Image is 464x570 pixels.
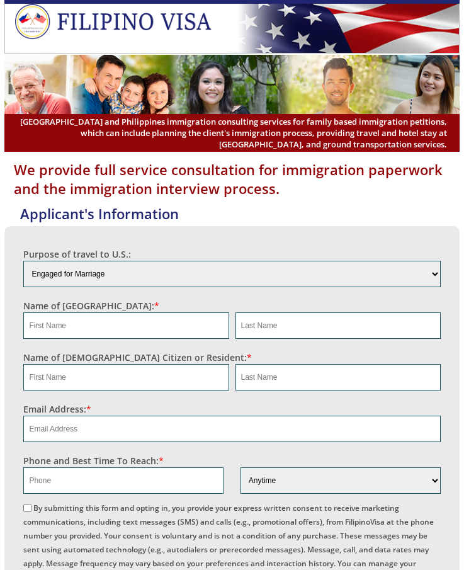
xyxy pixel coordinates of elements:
[11,204,459,223] h4: Applicant's Information
[23,312,229,339] input: First Name
[23,504,31,512] input: By submitting this form and opting in, you provide your express written consent to receive market...
[23,455,164,467] label: Phone and Best Time To Reach:
[23,351,252,363] label: Name of [DEMOGRAPHIC_DATA] Citizen or Resident:
[235,364,441,390] input: Last Name
[23,467,224,494] input: Phone
[23,364,229,390] input: First Name
[17,116,446,150] span: [GEOGRAPHIC_DATA] and Philippines immigration consulting services for family based immigration pe...
[240,467,441,494] select: Phone and Best Reach Time are required.
[4,160,459,198] h1: We provide full service consultation for immigration paperwork and the immigration interview proc...
[23,403,91,415] label: Email Address:
[23,300,159,312] label: Name of [GEOGRAPHIC_DATA]:
[23,416,440,442] input: Email Address
[235,312,441,339] input: Last Name
[23,248,131,260] label: Purpose of travel to U.S.:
